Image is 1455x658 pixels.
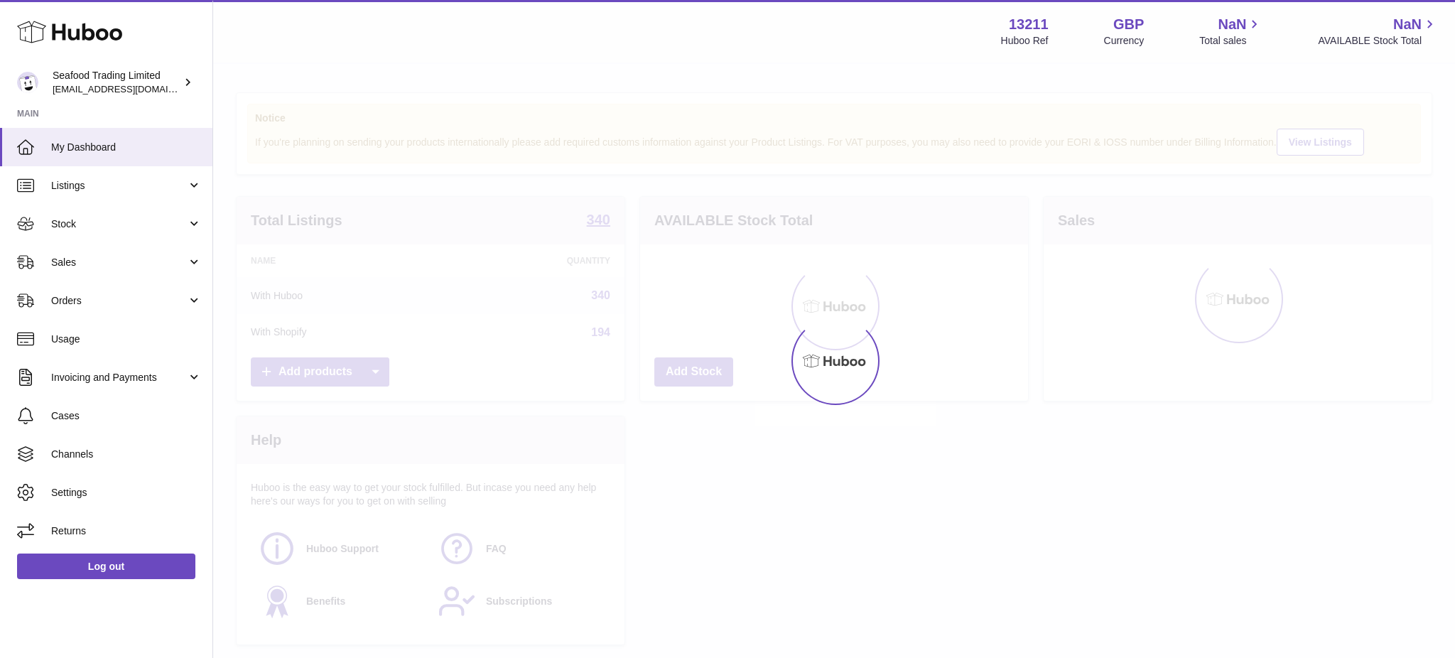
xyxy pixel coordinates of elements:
span: Listings [51,179,187,193]
strong: GBP [1113,15,1144,34]
span: Channels [51,448,202,461]
span: AVAILABLE Stock Total [1318,34,1438,48]
a: NaN Total sales [1199,15,1262,48]
span: Usage [51,333,202,346]
span: Sales [51,256,187,269]
span: Total sales [1199,34,1262,48]
span: Cases [51,409,202,423]
span: [EMAIL_ADDRESS][DOMAIN_NAME] [53,83,209,95]
a: Log out [17,554,195,579]
div: Currency [1104,34,1145,48]
span: My Dashboard [51,141,202,154]
span: NaN [1393,15,1422,34]
span: NaN [1218,15,1246,34]
img: internalAdmin-13211@internal.huboo.com [17,72,38,93]
span: Settings [51,486,202,500]
a: NaN AVAILABLE Stock Total [1318,15,1438,48]
div: Seafood Trading Limited [53,69,180,96]
div: Huboo Ref [1001,34,1049,48]
span: Returns [51,524,202,538]
span: Invoicing and Payments [51,371,187,384]
span: Orders [51,294,187,308]
span: Stock [51,217,187,231]
strong: 13211 [1009,15,1049,34]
